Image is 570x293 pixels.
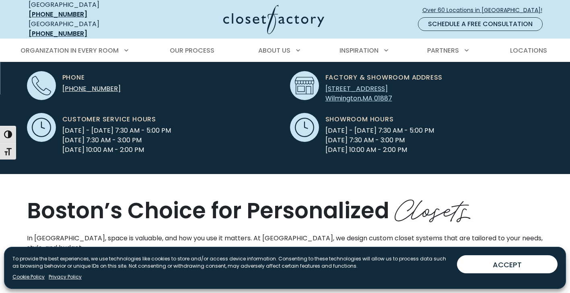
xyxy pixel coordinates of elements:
[362,94,372,103] span: MA
[170,46,214,55] span: Our Process
[422,3,549,17] a: Over 60 Locations in [GEOGRAPHIC_DATA]!
[49,273,82,281] a: Privacy Policy
[325,73,443,82] span: Factory & Showroom Address
[27,234,543,253] p: In [GEOGRAPHIC_DATA], space is valuable, and how you use it matters. At [GEOGRAPHIC_DATA], we des...
[211,195,389,226] span: for Personalized
[374,94,392,103] span: 01887
[12,273,45,281] a: Cookie Policy
[325,115,394,124] span: Showroom Hours
[422,6,549,14] span: Over 60 Locations in [GEOGRAPHIC_DATA]!
[325,135,434,145] span: [DATE] 7:30 AM - 3:00 PM
[62,84,121,93] a: [PHONE_NUMBER]
[325,84,392,103] a: [STREET_ADDRESS] Wilmington,MA 01887
[29,10,87,19] a: [PHONE_NUMBER]
[29,29,87,38] a: [PHONE_NUMBER]
[510,46,547,55] span: Locations
[325,84,388,93] span: [STREET_ADDRESS]
[62,126,171,135] span: [DATE] - [DATE] 7:30 AM - 5:00 PM
[325,145,434,155] span: [DATE] 10:00 AM - 2:00 PM
[427,46,459,55] span: Partners
[340,46,379,55] span: Inspiration
[29,19,145,39] div: [GEOGRAPHIC_DATA]
[27,195,206,226] span: Boston’s Choice
[325,94,361,103] span: Wilmington
[395,186,471,227] span: Closets
[62,73,85,82] span: Phone
[62,135,171,145] span: [DATE] 7:30 AM - 3:00 PM
[325,126,434,135] span: [DATE] - [DATE] 7:30 AM - 5:00 PM
[15,39,556,62] nav: Primary Menu
[62,145,171,155] span: [DATE] 10:00 AM - 2:00 PM
[223,5,324,34] img: Closet Factory Logo
[21,46,119,55] span: Organization in Every Room
[12,255,451,270] p: To provide the best experiences, we use technologies like cookies to store and/or access device i...
[258,46,290,55] span: About Us
[62,115,156,124] span: Customer Service Hours
[457,255,558,273] button: ACCEPT
[418,17,543,31] a: Schedule a Free Consultation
